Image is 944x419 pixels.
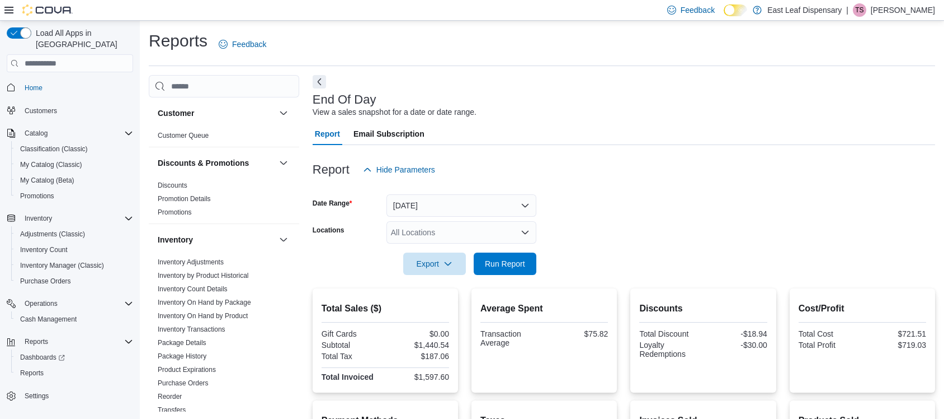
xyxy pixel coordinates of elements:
a: Promotions [16,189,59,203]
button: Run Report [474,253,536,275]
span: Inventory by Product Historical [158,271,249,280]
div: Customer [149,129,299,147]
button: Inventory [277,233,290,246]
a: Purchase Orders [16,274,75,288]
div: Discounts & Promotions [149,179,299,224]
button: My Catalog (Classic) [11,157,138,173]
button: Inventory [2,211,138,226]
a: Inventory On Hand by Package [158,299,251,306]
a: Feedback [214,33,271,55]
div: $0.00 [388,329,449,338]
button: Discounts & Promotions [277,156,290,170]
a: Transfers [158,406,186,414]
div: -$30.00 [706,341,767,350]
span: Inventory Count [16,243,133,257]
span: Dashboards [16,351,133,364]
button: Customer [277,106,290,120]
div: $187.06 [388,352,449,361]
span: Operations [20,297,133,310]
h2: Average Spent [480,302,608,315]
span: Adjustments (Classic) [20,230,85,239]
span: Home [20,80,133,94]
a: Inventory Count [16,243,72,257]
button: Inventory [20,212,56,225]
button: Operations [2,296,138,311]
a: Inventory Transactions [158,325,225,333]
span: Dashboards [20,353,65,362]
p: [PERSON_NAME] [871,3,935,17]
button: Operations [20,297,62,310]
button: Next [313,75,326,89]
a: Promotion Details [158,195,211,203]
label: Date Range [313,199,352,208]
span: Inventory Count Details [158,285,228,294]
h3: Inventory [158,234,193,245]
a: Package History [158,352,206,360]
a: Inventory Adjustments [158,258,224,266]
div: View a sales snapshot for a date or date range. [313,106,476,118]
span: Promotion Details [158,194,211,203]
label: Locations [313,226,344,235]
button: Purchase Orders [11,273,138,289]
div: Gift Cards [322,329,383,338]
strong: Total Invoiced [322,373,374,381]
span: My Catalog (Beta) [16,174,133,187]
div: -$18.94 [706,329,767,338]
span: Inventory Manager (Classic) [16,259,133,272]
button: Home [2,79,138,95]
div: $1,440.54 [388,341,449,350]
span: Adjustments (Classic) [16,227,133,241]
a: Package Details [158,339,206,347]
a: Customers [20,104,62,118]
a: Classification (Classic) [16,142,92,156]
span: Customers [25,106,57,115]
div: Taylor Smith [853,3,866,17]
a: Product Expirations [158,366,216,374]
button: Cash Management [11,311,138,327]
img: Cova [22,4,73,16]
span: Settings [20,389,133,403]
span: Customer Queue [158,131,209,140]
a: Dashboards [11,350,138,365]
h2: Discounts [639,302,767,315]
a: Home [20,81,47,95]
button: [DATE] [386,194,536,217]
button: Inventory Count [11,242,138,258]
a: Dashboards [16,351,69,364]
div: Subtotal [322,341,383,350]
a: Discounts [158,181,187,189]
button: Promotions [11,188,138,204]
span: Customers [20,104,133,118]
div: Total Profit [799,341,860,350]
a: Inventory Count Details [158,285,228,293]
h1: Reports [149,30,207,52]
span: Feedback [681,4,715,16]
span: Classification (Classic) [20,145,88,153]
a: Cash Management [16,313,81,326]
span: Package History [158,352,206,361]
button: Adjustments (Classic) [11,226,138,242]
span: Promotions [16,189,133,203]
a: Settings [20,389,53,403]
span: Hide Parameters [376,164,435,175]
span: Email Subscription [353,123,424,145]
span: Product Expirations [158,365,216,374]
button: Settings [2,388,138,404]
a: Inventory by Product Historical [158,272,249,280]
div: $75.82 [546,329,608,338]
span: Cash Management [20,315,77,324]
span: Run Report [485,258,525,269]
a: Inventory Manager (Classic) [16,259,108,272]
span: Promotions [158,208,192,217]
span: Reports [25,337,48,346]
a: Reorder [158,393,182,401]
button: Customer [158,108,275,119]
div: Total Tax [322,352,383,361]
button: Reports [11,365,138,381]
span: Transfers [158,406,186,415]
span: Inventory Manager (Classic) [20,261,104,270]
div: Total Cost [799,329,860,338]
a: Reports [16,366,48,380]
span: Inventory On Hand by Product [158,311,248,320]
